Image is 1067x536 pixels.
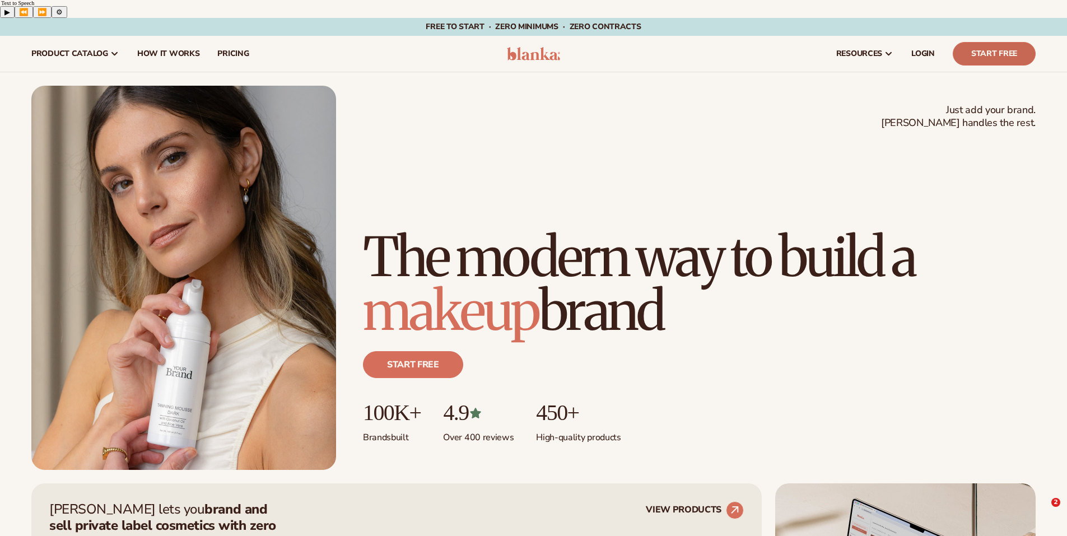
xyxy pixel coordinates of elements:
a: VIEW PRODUCTS [646,501,744,519]
div: Announcement [28,18,1039,36]
a: How It Works [128,36,209,72]
span: pricing [217,49,249,58]
span: resources [836,49,882,58]
span: How It Works [137,49,200,58]
p: Over 400 reviews [443,425,514,444]
img: Female holding tanning mousse. [31,86,336,470]
p: High-quality products [536,425,621,444]
span: Free to start · ZERO minimums · ZERO contracts [426,21,641,32]
img: logo [507,47,560,60]
p: 4.9 [443,400,514,425]
span: 2 [1051,498,1060,507]
a: Start Free [953,42,1036,66]
a: Start free [363,351,463,378]
span: product catalog [31,49,108,58]
button: Previous [15,6,33,18]
p: Brands built [363,425,421,444]
p: 450+ [536,400,621,425]
a: pricing [208,36,258,72]
iframe: Intercom notifications message [843,351,1067,495]
span: makeup [363,277,539,344]
button: Forward [33,6,52,18]
a: LOGIN [902,36,944,72]
h1: The modern way to build a brand [363,230,1036,338]
p: 100K+ [363,400,421,425]
span: LOGIN [911,49,935,58]
a: resources [827,36,902,72]
a: product catalog [22,36,128,72]
iframe: Intercom live chat [1028,498,1055,525]
button: Settings [52,6,67,18]
span: Just add your brand. [PERSON_NAME] handles the rest. [881,104,1036,130]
